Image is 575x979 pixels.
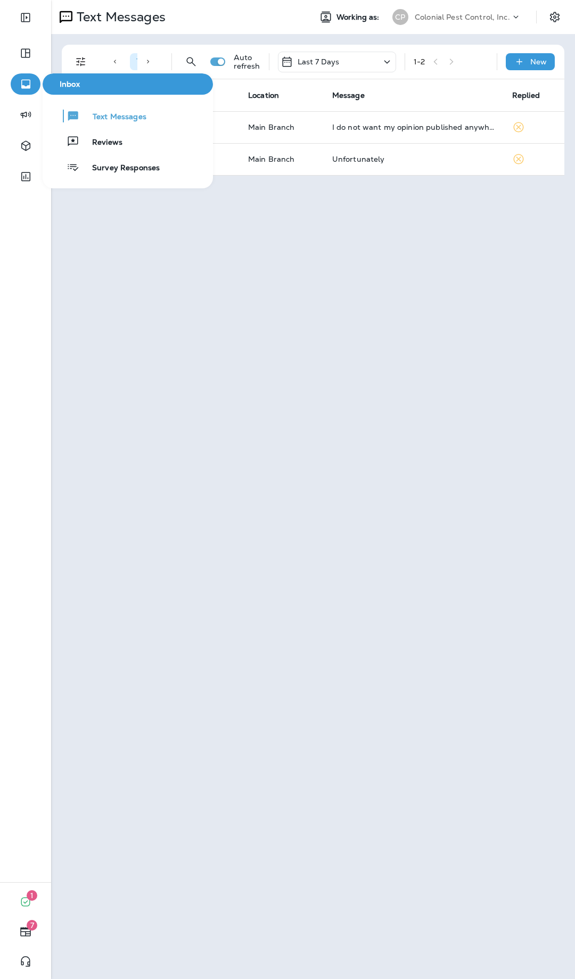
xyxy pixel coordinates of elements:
span: Inbox [47,80,209,89]
p: Text Messages [72,9,166,25]
span: Message [332,90,365,100]
button: Reviews [43,131,213,152]
p: Auto refresh [234,53,260,70]
span: 1 [27,890,37,901]
button: Text Messages [43,105,213,127]
p: Colonial Pest Control, Inc. [415,13,510,21]
span: 7 [27,920,37,931]
span: Main Branch [248,154,295,164]
span: Reviews [79,138,122,148]
button: Survey Responses [43,156,213,178]
span: Main Branch [248,122,295,132]
span: Text Messages [80,112,146,122]
div: CP [392,9,408,25]
p: Last 7 Days [298,57,340,66]
p: New [530,57,547,66]
span: Replied [512,90,540,100]
button: Inbox [43,73,213,95]
span: Working as: [336,13,382,22]
span: Location [248,90,279,100]
div: I do not want my opinion published anywhere [332,123,495,131]
span: Survey Responses [79,163,160,173]
button: Filters [70,51,92,72]
div: 1 - 2 [414,57,425,66]
button: Expand Sidebar [11,7,40,28]
span: Text Direction : Incoming [136,56,221,66]
button: Settings [545,7,564,27]
button: Search Messages [180,51,202,72]
div: Unfortunately [332,155,495,163]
